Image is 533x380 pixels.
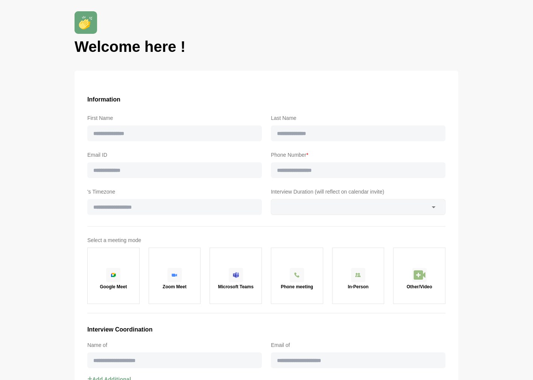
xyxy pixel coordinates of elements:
[87,150,262,159] label: Email ID
[163,285,186,289] p: Zoom Meet
[407,285,432,289] p: Other/Video
[271,150,446,159] label: Phone Number
[271,187,446,196] label: Interview Duration (will reflect on calendar invite)
[281,285,313,289] p: Phone meeting
[100,285,127,289] p: Google Meet
[87,95,446,104] h3: Information
[218,285,253,289] p: Microsoft Teams
[87,341,262,350] label: Name of
[271,114,446,123] label: Last Name
[271,341,446,350] label: Email of
[75,37,458,56] h1: Welcome here !
[87,187,262,196] label: 's Timezone
[87,325,446,335] h3: Interview Coordination
[348,285,369,289] p: In-Person
[87,236,446,245] label: Select a meeting mode
[87,114,262,123] label: First Name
